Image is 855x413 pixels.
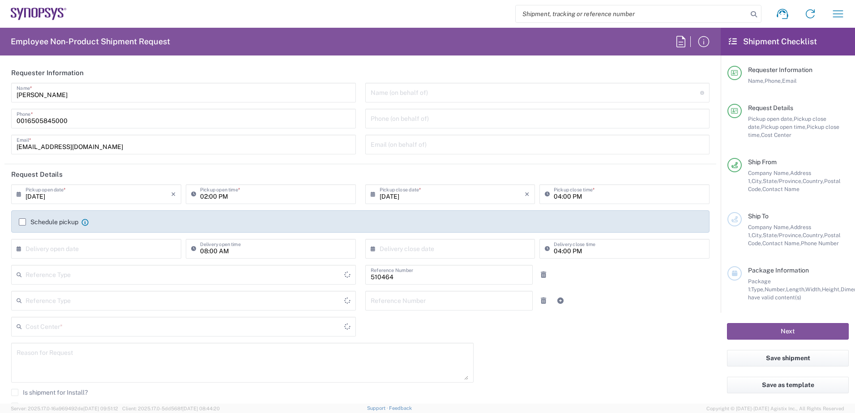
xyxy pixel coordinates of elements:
[11,389,88,396] label: Is shipment for Install?
[748,66,812,73] span: Requester Information
[729,36,817,47] h2: Shipment Checklist
[803,178,824,184] span: Country,
[748,170,790,176] span: Company Name,
[786,286,805,293] span: Length,
[782,77,797,84] span: Email
[748,158,777,166] span: Ship From
[19,218,78,226] label: Schedule pickup
[803,232,824,238] span: Country,
[748,213,769,220] span: Ship To
[761,132,791,138] span: Cost Center
[706,404,844,413] span: Copyright © [DATE]-[DATE] Agistix Inc., All Rights Reserved
[83,406,118,411] span: [DATE] 09:51:12
[516,5,748,22] input: Shipment, tracking or reference number
[748,224,790,230] span: Company Name,
[748,77,765,84] span: Name,
[748,115,794,122] span: Pickup open date,
[537,294,550,307] a: Remove Reference
[763,178,803,184] span: State/Province,
[554,294,567,307] a: Add Reference
[762,240,801,247] span: Contact Name,
[367,405,389,411] a: Support
[752,178,763,184] span: City,
[761,123,807,130] span: Pickup open time,
[525,187,530,201] i: ×
[751,286,765,293] span: Type,
[801,240,839,247] span: Phone Number
[763,232,803,238] span: State/Province,
[537,268,550,281] a: Remove Reference
[765,77,782,84] span: Phone,
[748,104,793,111] span: Request Details
[11,170,63,179] h2: Request Details
[389,405,412,411] a: Feedback
[182,406,220,411] span: [DATE] 08:44:20
[822,286,841,293] span: Height,
[748,278,771,293] span: Package 1:
[11,403,73,410] label: Request Expedite
[11,68,84,77] h2: Requester Information
[748,267,809,274] span: Package Information
[11,406,118,411] span: Server: 2025.17.0-16a969492de
[805,286,822,293] span: Width,
[122,406,220,411] span: Client: 2025.17.0-5dd568f
[11,36,170,47] h2: Employee Non-Product Shipment Request
[752,232,763,238] span: City,
[762,186,799,192] span: Contact Name
[171,187,176,201] i: ×
[727,323,849,340] button: Next
[727,350,849,366] button: Save shipment
[765,286,786,293] span: Number,
[727,377,849,393] button: Save as template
